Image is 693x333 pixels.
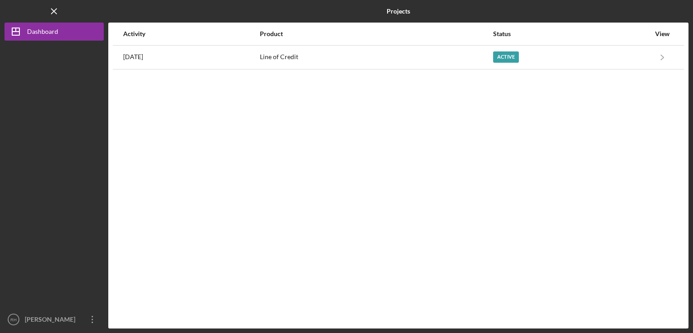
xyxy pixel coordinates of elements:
[493,30,650,37] div: Status
[23,310,81,331] div: [PERSON_NAME]
[651,30,674,37] div: View
[123,30,259,37] div: Activity
[387,8,410,15] b: Projects
[10,317,17,322] text: RH
[123,53,143,60] time: 2025-09-04 18:20
[260,46,492,69] div: Line of Credit
[260,30,492,37] div: Product
[27,23,58,43] div: Dashboard
[5,23,104,41] button: Dashboard
[493,51,519,63] div: Active
[5,310,104,328] button: RH[PERSON_NAME]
